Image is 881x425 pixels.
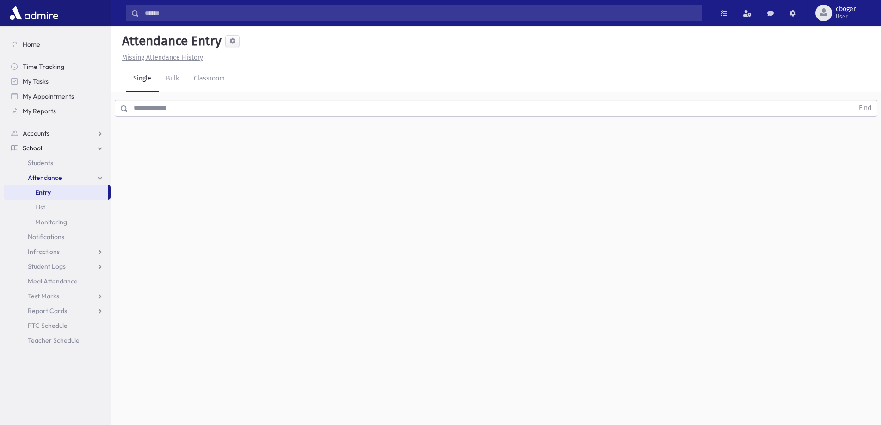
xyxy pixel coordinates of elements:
a: My Tasks [4,74,111,89]
a: List [4,200,111,215]
span: My Reports [23,107,56,115]
a: Report Cards [4,303,111,318]
span: Students [28,159,53,167]
span: Time Tracking [23,62,64,71]
a: Students [4,155,111,170]
a: Notifications [4,229,111,244]
span: Meal Attendance [28,277,78,285]
a: Entry [4,185,108,200]
a: Test Marks [4,289,111,303]
span: Entry [35,188,51,197]
button: Find [853,100,877,116]
span: School [23,144,42,152]
a: My Reports [4,104,111,118]
h5: Attendance Entry [118,33,222,49]
a: School [4,141,111,155]
span: Teacher Schedule [28,336,80,345]
span: PTC Schedule [28,321,68,330]
a: Infractions [4,244,111,259]
span: Test Marks [28,292,59,300]
a: Bulk [159,66,186,92]
span: Attendance [28,173,62,182]
a: Single [126,66,159,92]
a: Monitoring [4,215,111,229]
a: Teacher Schedule [4,333,111,348]
span: Monitoring [35,218,67,226]
a: Time Tracking [4,59,111,74]
span: User [836,13,857,20]
a: Meal Attendance [4,274,111,289]
span: Notifications [28,233,64,241]
u: Missing Attendance History [122,54,203,62]
span: My Appointments [23,92,74,100]
a: PTC Schedule [4,318,111,333]
a: Accounts [4,126,111,141]
span: Report Cards [28,307,67,315]
a: Missing Attendance History [118,54,203,62]
span: Student Logs [28,262,66,271]
a: Attendance [4,170,111,185]
span: Infractions [28,247,60,256]
span: Accounts [23,129,49,137]
span: Home [23,40,40,49]
span: cbogen [836,6,857,13]
a: Home [4,37,111,52]
a: My Appointments [4,89,111,104]
input: Search [139,5,702,21]
span: My Tasks [23,77,49,86]
img: AdmirePro [7,4,61,22]
a: Student Logs [4,259,111,274]
span: List [35,203,45,211]
a: Classroom [186,66,232,92]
